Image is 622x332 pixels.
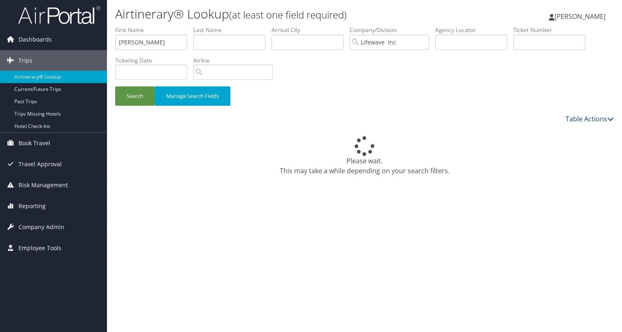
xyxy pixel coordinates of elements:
[115,26,193,34] label: First Name
[19,133,50,153] span: Book Travel
[549,4,614,29] a: [PERSON_NAME]
[19,196,46,216] span: Reporting
[115,86,155,106] button: Search
[155,86,230,106] button: Manage Search Fields
[18,5,100,25] img: airportal-logo.png
[115,56,193,65] label: Ticketing Date
[350,26,435,34] label: Company/Division
[115,136,614,176] div: Please wait. This may take a while depending on your search filters.
[566,114,614,123] a: Table Actions
[555,12,606,21] span: [PERSON_NAME]
[19,217,64,237] span: Company Admin
[19,154,62,174] span: Travel Approval
[19,238,61,258] span: Employee Tools
[193,56,279,65] label: Airline
[272,26,350,34] label: Arrival City
[193,26,272,34] label: Last Name
[19,50,32,71] span: Trips
[435,26,513,34] label: Agency Locator
[115,5,448,23] h1: Airtinerary® Lookup
[229,8,347,21] small: (at least one field required)
[513,26,592,34] label: Ticket Number
[19,175,68,195] span: Risk Management
[19,29,52,50] span: Dashboards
